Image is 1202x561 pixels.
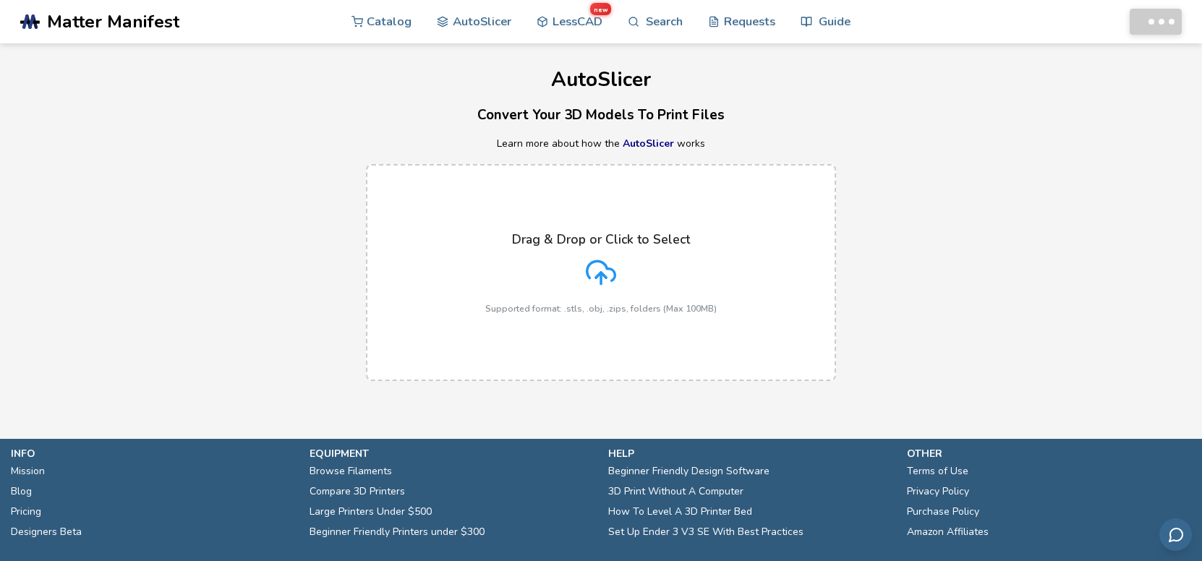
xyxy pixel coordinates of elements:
[907,522,989,542] a: Amazon Affiliates
[310,461,392,481] a: Browse Filaments
[608,446,892,461] p: help
[608,461,770,481] a: Beginner Friendly Design Software
[485,304,717,314] p: Supported format: .stls, .obj, .zips, folders (Max 100MB)
[608,481,743,502] a: 3D Print Without A Computer
[310,481,405,502] a: Compare 3D Printers
[907,446,1191,461] p: other
[512,232,690,247] p: Drag & Drop or Click to Select
[310,446,594,461] p: equipment
[11,481,32,502] a: Blog
[310,522,485,542] a: Beginner Friendly Printers under $300
[907,461,968,481] a: Terms of Use
[623,137,674,150] a: AutoSlicer
[608,522,804,542] a: Set Up Ender 3 V3 SE With Best Practices
[11,522,82,542] a: Designers Beta
[310,502,432,522] a: Large Printers Under $500
[11,446,295,461] p: info
[11,502,41,522] a: Pricing
[608,502,752,522] a: How To Level A 3D Printer Bed
[1159,518,1192,551] button: Send feedback via email
[11,461,45,481] a: Mission
[907,481,969,502] a: Privacy Policy
[907,502,979,522] a: Purchase Policy
[589,2,613,16] span: new
[47,12,179,32] span: Matter Manifest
